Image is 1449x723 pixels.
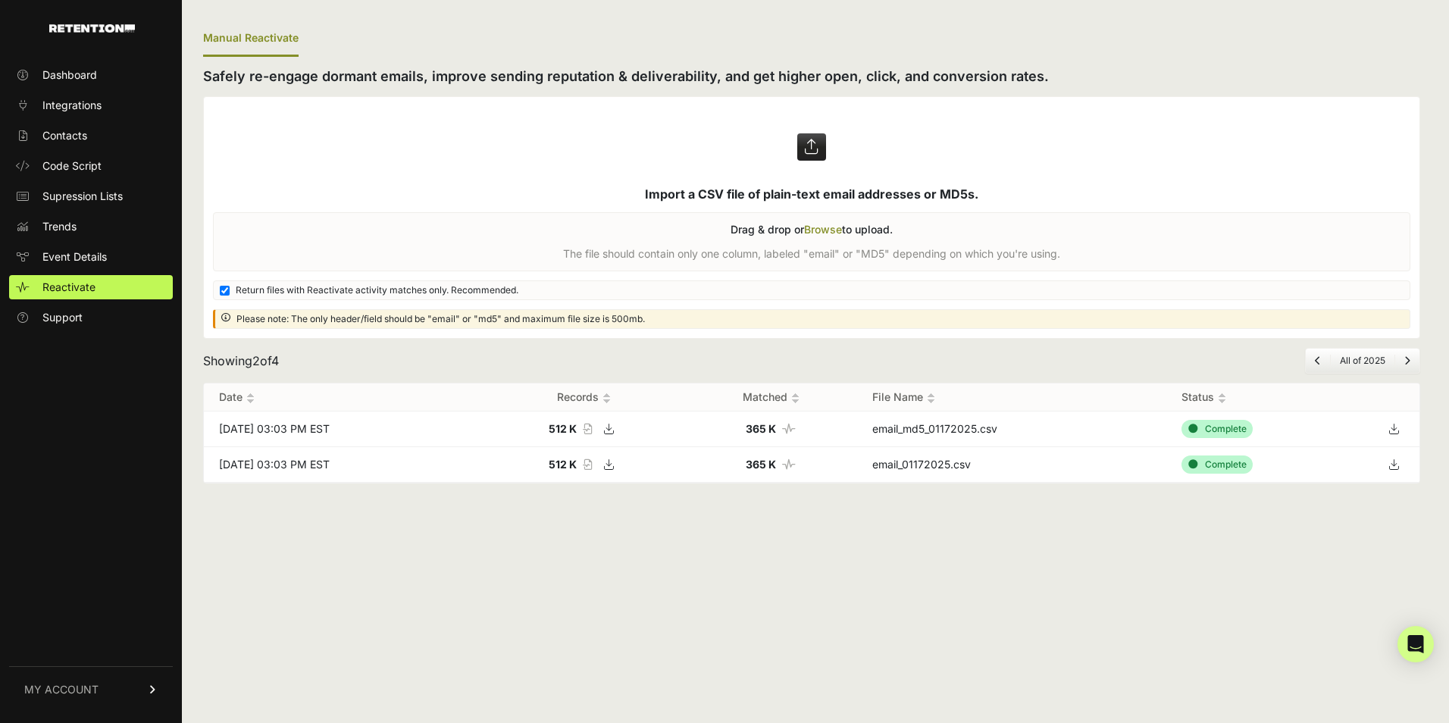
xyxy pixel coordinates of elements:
h2: Safely re-engage dormant emails, improve sending reputation & deliverability, and get higher open... [203,66,1420,87]
div: Manual Reactivate [203,21,299,57]
span: Return files with Reactivate activity matches only. Recommended. [236,284,518,296]
td: [DATE] 03:03 PM EST [204,412,484,447]
nav: Page navigation [1305,348,1420,374]
td: email_md5_01172025.csv [857,412,1166,447]
th: Status [1166,383,1368,412]
span: Reactivate [42,280,95,295]
span: Code Script [42,158,102,174]
strong: 512 K [549,422,577,435]
div: Complete [1181,455,1253,474]
span: 4 [271,353,279,368]
span: Integrations [42,98,102,113]
strong: 365 K [746,422,776,435]
a: Event Details [9,245,173,269]
i: Number of matched records [782,424,796,434]
span: Supression Lists [42,189,123,204]
div: Showing of [203,352,279,370]
img: no_sort-eaf950dc5ab64cae54d48a5578032e96f70b2ecb7d747501f34c8f2db400fb66.gif [602,393,611,404]
img: no_sort-eaf950dc5ab64cae54d48a5578032e96f70b2ecb7d747501f34c8f2db400fb66.gif [927,393,935,404]
input: Return files with Reactivate activity matches only. Recommended. [220,286,230,296]
span: Trends [42,219,77,234]
li: All of 2025 [1330,355,1394,367]
span: 2 [252,353,260,368]
th: Records [484,383,684,412]
a: Contacts [9,124,173,148]
strong: 512 K [549,458,577,471]
img: no_sort-eaf950dc5ab64cae54d48a5578032e96f70b2ecb7d747501f34c8f2db400fb66.gif [246,393,255,404]
div: Open Intercom Messenger [1397,626,1434,662]
img: Retention.com [49,24,135,33]
a: Integrations [9,93,173,117]
td: email_01172025.csv [857,447,1166,483]
img: no_sort-eaf950dc5ab64cae54d48a5578032e96f70b2ecb7d747501f34c8f2db400fb66.gif [1218,393,1226,404]
a: Dashboard [9,63,173,87]
i: Record count of the file [583,424,592,434]
span: Event Details [42,249,107,264]
a: Previous [1315,355,1321,366]
a: Code Script [9,154,173,178]
i: Record count of the file [583,459,592,470]
span: Support [42,310,83,325]
a: Supression Lists [9,184,173,208]
a: Reactivate [9,275,173,299]
span: Dashboard [42,67,97,83]
a: Trends [9,214,173,239]
i: Number of matched records [782,459,796,470]
img: no_sort-eaf950dc5ab64cae54d48a5578032e96f70b2ecb7d747501f34c8f2db400fb66.gif [791,393,800,404]
div: Complete [1181,420,1253,438]
span: Contacts [42,128,87,143]
td: [DATE] 03:03 PM EST [204,447,484,483]
span: MY ACCOUNT [24,682,99,697]
strong: 365 K [746,458,776,471]
th: File Name [857,383,1166,412]
a: MY ACCOUNT [9,666,173,712]
a: Support [9,305,173,330]
th: Matched [684,383,858,412]
a: Next [1404,355,1410,366]
th: Date [204,383,484,412]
